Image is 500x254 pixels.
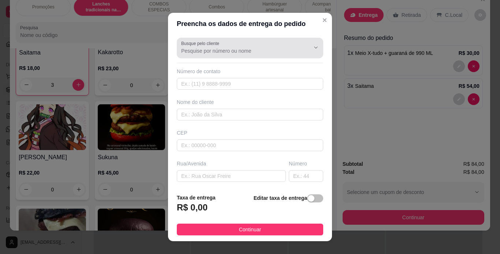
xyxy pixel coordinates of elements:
div: Nome do cliente [177,98,323,106]
div: CEP [177,129,323,137]
strong: Taxa de entrega [177,195,216,201]
span: Continuar [239,225,261,234]
input: Ex.: Rua Oscar Freire [177,170,286,182]
input: Ex.: 44 [289,170,323,182]
div: Rua/Avenida [177,160,286,167]
input: Ex.: (11) 9 8888-9999 [177,78,323,90]
button: Continuar [177,224,323,235]
button: Show suggestions [310,42,322,53]
header: Preencha os dados de entrega do pedido [168,13,332,35]
input: Ex.: João da Silva [177,109,323,120]
div: Número [289,160,323,167]
label: Busque pelo cliente [181,40,222,46]
h3: R$ 0,00 [177,202,208,213]
button: Close [319,14,331,26]
input: Ex.: 00000-000 [177,139,323,151]
div: Número de contato [177,68,323,75]
strong: Editar taxa de entrega [254,195,307,201]
input: Busque pelo cliente [181,47,298,55]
